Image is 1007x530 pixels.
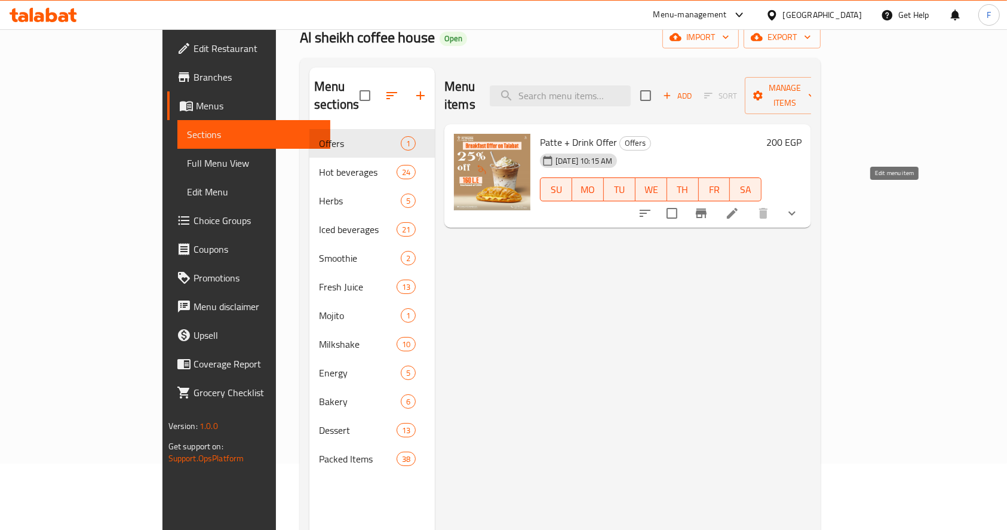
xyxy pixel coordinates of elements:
button: TU [604,177,635,201]
button: Branch-specific-item [687,199,716,228]
span: 24 [397,167,415,178]
span: Mojito [319,308,401,323]
span: 1.0.0 [199,418,218,434]
a: Sections [177,120,331,149]
h6: 200 EGP [766,134,802,151]
div: Offers [319,136,401,151]
span: 38 [397,454,415,465]
div: Fresh Juice13 [309,272,435,301]
span: MO [577,181,599,198]
span: 1 [401,310,415,321]
a: Grocery Checklist [167,378,331,407]
div: items [401,136,416,151]
div: Offers [619,136,651,151]
svg: Show Choices [785,206,799,220]
img: Patte + Drink Offer [454,134,530,210]
div: Packed Items38 [309,445,435,473]
div: Smoothie2 [309,244,435,272]
span: F [987,8,991,22]
span: Select to update [659,201,684,226]
span: 21 [397,224,415,235]
span: SU [545,181,567,198]
span: Upsell [194,328,321,342]
button: import [662,26,739,48]
span: 1 [401,138,415,149]
a: Coverage Report [167,350,331,378]
div: Offers1 [309,129,435,158]
button: WE [635,177,667,201]
div: Bakery6 [309,387,435,416]
span: Choice Groups [194,213,321,228]
span: FR [704,181,726,198]
div: items [397,423,416,437]
div: Iced beverages21 [309,215,435,244]
a: Support.OpsPlatform [168,451,244,466]
span: Select section [633,83,658,108]
span: Full Menu View [187,156,321,170]
a: Coupons [167,235,331,264]
span: Version: [168,418,198,434]
div: Herbs5 [309,186,435,215]
span: Edit Restaurant [194,41,321,56]
span: Offers [620,136,650,150]
span: Sort sections [377,81,406,110]
nav: Menu sections [309,124,435,478]
span: Iced beverages [319,222,397,237]
button: delete [749,199,778,228]
div: Energy5 [309,359,435,387]
span: Hot beverages [319,165,397,179]
span: TH [672,181,694,198]
span: 6 [401,396,415,408]
span: Grocery Checklist [194,385,321,400]
a: Upsell [167,321,331,350]
span: Sections [187,127,321,142]
span: Add [661,89,693,103]
div: Bakery [319,394,401,409]
span: Branches [194,70,321,84]
span: 5 [401,195,415,207]
div: items [397,452,416,466]
div: Open [440,32,467,46]
button: Add section [406,81,435,110]
span: Smoothie [319,251,401,265]
a: Edit Restaurant [167,34,331,63]
div: Mojito1 [309,301,435,330]
span: Select all sections [352,83,377,108]
span: Edit Menu [187,185,321,199]
span: Open [440,33,467,44]
span: 5 [401,367,415,379]
div: Hot beverages24 [309,158,435,186]
span: Manage items [754,81,815,111]
span: Menus [196,99,321,113]
span: 13 [397,425,415,436]
div: items [401,366,416,380]
span: Coupons [194,242,321,256]
span: [DATE] 10:15 AM [551,155,617,167]
div: [GEOGRAPHIC_DATA] [783,8,862,22]
span: Promotions [194,271,321,285]
span: Milkshake [319,337,397,351]
span: Energy [319,366,401,380]
span: Al sheikh coffee house [300,24,435,51]
span: 13 [397,281,415,293]
span: 10 [397,339,415,350]
div: items [401,394,416,409]
button: Add [658,87,696,105]
button: show more [778,199,806,228]
span: TU [609,181,631,198]
div: items [401,194,416,208]
span: export [753,30,811,45]
button: MO [572,177,604,201]
span: Dessert [319,423,397,437]
h2: Menu sections [314,78,360,114]
a: Menus [167,91,331,120]
span: Packed Items [319,452,397,466]
button: export [744,26,821,48]
button: Manage items [745,77,825,114]
span: SA [735,181,757,198]
span: Coverage Report [194,357,321,371]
